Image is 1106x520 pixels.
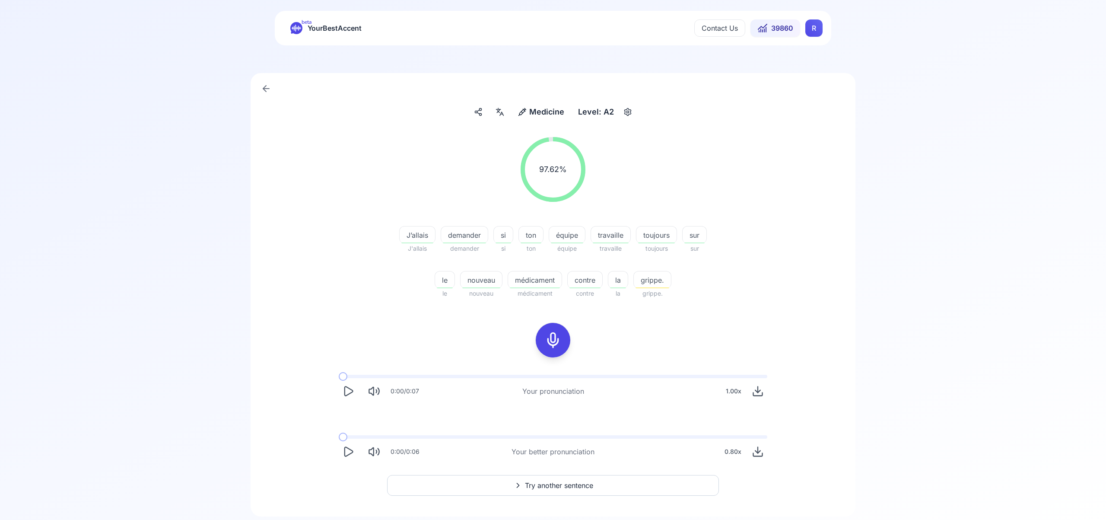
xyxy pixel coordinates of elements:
span: travaille [591,230,630,240]
span: la [608,288,628,299]
button: Mute [365,442,384,461]
div: R [805,19,823,37]
button: Try another sentence [387,475,719,496]
span: toujours [636,243,677,254]
span: nouveau [460,288,502,299]
span: nouveau [461,275,502,285]
button: contre [567,271,603,288]
span: la [608,275,628,285]
span: Medicine [529,106,564,118]
button: la [608,271,628,288]
span: le [435,275,454,285]
span: ton [518,243,543,254]
span: demander [441,230,488,240]
div: Your better pronunciation [512,447,594,457]
button: RR [805,19,823,37]
span: 39860 [771,23,793,33]
span: contre [568,275,602,285]
button: Download audio [748,382,767,401]
span: le [435,288,455,299]
span: J'allais [399,243,435,254]
span: YourBestAccent [308,22,362,34]
button: Level: A2 [575,104,635,120]
span: si [493,243,513,254]
span: médicament [508,275,562,285]
button: nouveau [460,271,502,288]
a: betaYourBestAccent [283,22,369,34]
button: Mute [365,382,384,401]
button: Medicine [515,104,568,120]
span: 97.62 % [539,163,567,175]
span: beta [302,19,311,26]
span: grippe. [633,288,671,299]
span: ton [519,230,543,240]
div: Level: A2 [575,104,617,120]
span: si [494,230,513,240]
span: Try another sentence [525,480,593,491]
span: équipe [549,230,585,240]
button: demander [441,226,488,243]
button: grippe. [633,271,671,288]
button: J’allais [399,226,435,243]
div: 0.80 x [721,443,745,460]
span: J’allais [400,230,435,240]
div: 0:00 / 0:06 [391,447,420,456]
button: Contact Us [694,19,745,37]
span: travaille [591,243,631,254]
button: toujours [636,226,677,243]
span: sur [683,230,706,240]
button: ton [518,226,543,243]
button: le [435,271,455,288]
span: médicament [508,288,562,299]
button: sur [682,226,707,243]
button: médicament [508,271,562,288]
button: Download audio [748,442,767,461]
button: Play [339,382,358,401]
span: toujours [636,230,677,240]
button: si [493,226,513,243]
span: grippe. [634,275,671,285]
div: 0:00 / 0:07 [391,387,419,396]
div: Your pronunciation [522,386,584,396]
button: 39860 [750,19,800,37]
span: contre [567,288,603,299]
button: travaille [591,226,631,243]
span: sur [682,243,707,254]
button: Play [339,442,358,461]
button: équipe [549,226,585,243]
div: 1.00 x [722,383,745,400]
span: équipe [549,243,585,254]
span: demander [441,243,488,254]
